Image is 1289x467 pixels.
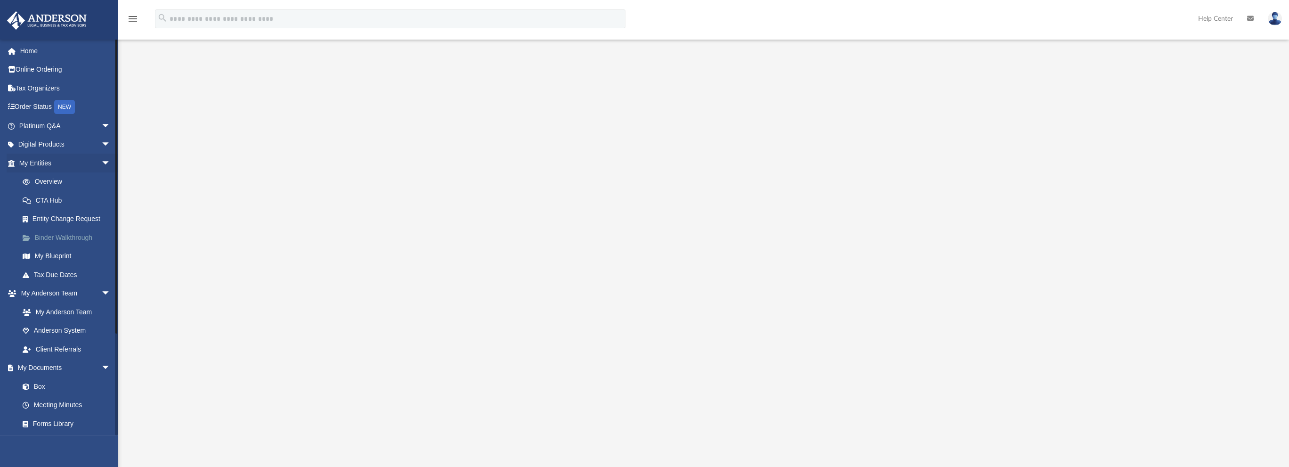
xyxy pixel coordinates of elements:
a: My Anderson Teamarrow_drop_down [7,284,120,303]
span: arrow_drop_down [101,154,120,173]
img: User Pic [1268,12,1282,25]
a: Forms Library [13,414,115,433]
a: My Documentsarrow_drop_down [7,359,120,377]
span: arrow_drop_down [101,135,120,155]
a: My Blueprint [13,247,120,266]
div: NEW [54,100,75,114]
a: Online Ordering [7,60,125,79]
a: CTA Hub [13,191,125,210]
img: Anderson Advisors Platinum Portal [4,11,89,30]
a: Order StatusNEW [7,98,125,117]
a: Entity Change Request [13,210,125,229]
i: menu [127,13,138,25]
a: Tax Due Dates [13,265,125,284]
a: Home [7,41,125,60]
a: My Anderson Team [13,303,115,321]
a: menu [127,18,138,25]
a: Notarize [13,433,120,452]
a: Meeting Minutes [13,396,120,415]
span: arrow_drop_down [101,359,120,378]
a: Anderson System [13,321,120,340]
a: Client Referrals [13,340,120,359]
a: Overview [13,172,125,191]
a: Tax Organizers [7,79,125,98]
a: Platinum Q&Aarrow_drop_down [7,116,125,135]
span: arrow_drop_down [101,284,120,303]
a: Digital Productsarrow_drop_down [7,135,125,154]
a: Binder Walkthrough [13,228,125,247]
i: search [157,13,168,23]
a: Box [13,377,115,396]
a: My Entitiesarrow_drop_down [7,154,125,172]
span: arrow_drop_down [101,116,120,136]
